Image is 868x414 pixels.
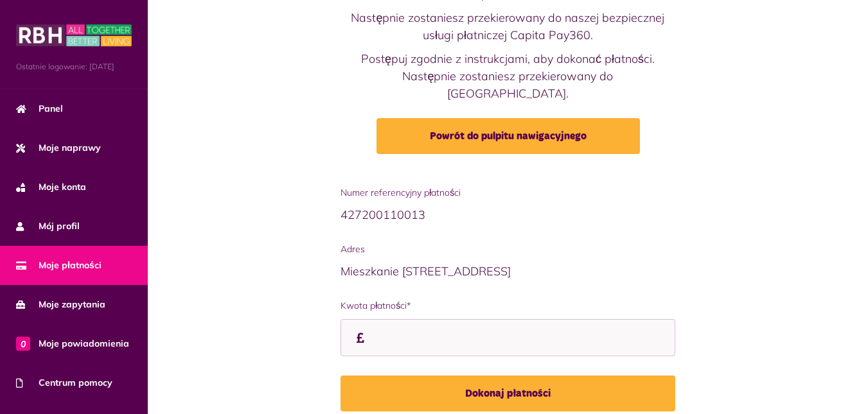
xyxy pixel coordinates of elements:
[341,300,411,311] font: Kwota płatności*
[341,207,425,222] font: 427200110013
[341,375,675,411] button: Dokonaj płatności
[376,118,640,154] a: Powrót do pulpitu nawigacyjnego
[341,243,365,255] font: Adres
[351,10,664,42] font: Następnie zostaniesz przekierowany do naszej bezpiecznej usługi płatniczej Capita Pay360.
[430,131,587,141] font: Powrót do pulpitu nawigacyjnego
[465,388,551,399] font: Dokonaj płatności
[39,298,105,310] font: Moje zapytania
[21,338,26,349] font: 0
[39,338,129,349] font: Moje powiadomienia
[39,377,112,388] font: Centrum pomocy
[39,220,80,232] font: Mój profil
[39,142,101,153] font: Moje naprawy
[361,51,655,101] font: Postępuj zgodnie z instrukcjami, aby dokonać płatności. Następnie zostaniesz przekierowany do [GE...
[39,103,63,114] font: Panel
[39,259,102,271] font: Moje płatności
[16,62,114,71] font: Ostatnie logowanie: [DATE]
[341,264,511,279] font: Mieszkanie [STREET_ADDRESS]
[16,22,132,48] img: MyRBH
[39,181,86,193] font: Moje konta
[341,187,461,198] font: Numer referencyjny płatności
